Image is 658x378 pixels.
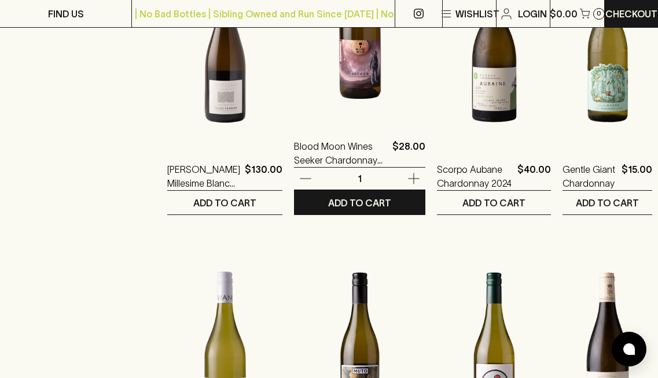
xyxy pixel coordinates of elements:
[455,7,499,21] p: Wishlist
[518,7,547,21] p: Login
[605,7,657,21] p: Checkout
[563,162,617,190] a: Gentle Giant Chardonnay
[517,162,551,190] p: $40.00
[597,10,601,17] p: 0
[563,191,652,214] button: ADD TO CART
[294,139,388,167] a: Blood Moon Wines Seeker Chardonnay 2024
[167,191,282,214] button: ADD TO CART
[462,196,525,210] p: ADD TO CART
[48,7,84,21] p: FIND US
[193,196,256,210] p: ADD TO CART
[392,139,425,167] p: $28.00
[550,7,578,21] p: $0.00
[437,191,551,214] button: ADD TO CART
[576,196,639,210] p: ADD TO CART
[294,191,425,214] button: ADD TO CART
[245,162,282,190] p: $130.00
[437,162,513,190] a: Scorpo Aubane Chardonnay 2024
[167,162,240,190] a: [PERSON_NAME] Millesime Blanc de Blancs 2018
[622,162,652,190] p: $15.00
[328,196,391,210] p: ADD TO CART
[623,343,635,355] img: bubble-icon
[346,172,374,185] p: 1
